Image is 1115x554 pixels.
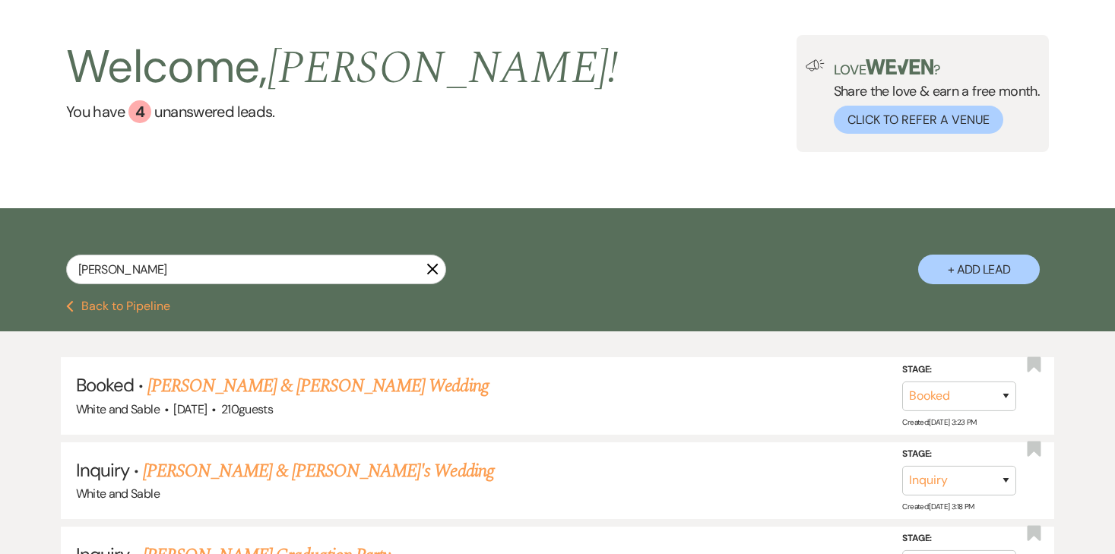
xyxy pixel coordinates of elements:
label: Stage: [902,530,1016,547]
div: 4 [128,100,151,123]
h2: Welcome, [66,35,619,100]
div: Share the love & earn a free month. [825,59,1041,134]
span: [PERSON_NAME] ! [268,33,619,103]
img: loud-speaker-illustration.svg [806,59,825,71]
a: You have 4 unanswered leads. [66,100,619,123]
p: Love ? [834,59,1041,77]
span: White and Sable [76,401,160,417]
span: White and Sable [76,486,160,502]
a: [PERSON_NAME] & [PERSON_NAME] Wedding [147,372,488,400]
input: Search by name, event date, email address or phone number [66,255,446,284]
span: [DATE] [173,401,207,417]
a: [PERSON_NAME] & [PERSON_NAME]'s Wedding [143,457,494,485]
label: Stage: [902,362,1016,378]
label: Stage: [902,446,1016,463]
span: Inquiry [76,458,129,482]
button: Back to Pipeline [66,300,170,312]
span: 210 guests [221,401,273,417]
span: Created: [DATE] 3:18 PM [902,502,974,511]
button: Click to Refer a Venue [834,106,1003,134]
span: Created: [DATE] 3:23 PM [902,417,976,427]
span: Booked [76,373,134,397]
img: weven-logo-green.svg [866,59,933,74]
button: + Add Lead [918,255,1040,284]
